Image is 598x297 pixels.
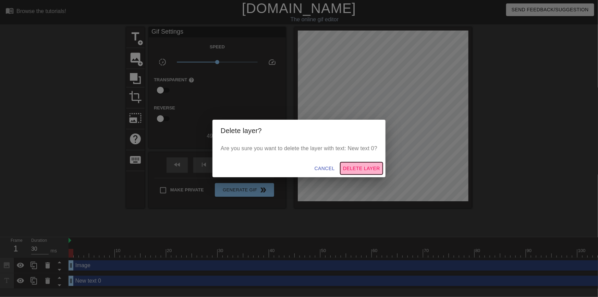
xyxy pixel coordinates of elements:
[221,125,377,136] h2: Delete layer?
[312,162,338,175] button: Cancel
[343,164,380,173] span: Delete Layer
[315,164,335,173] span: Cancel
[340,162,383,175] button: Delete Layer
[221,144,377,153] p: Are you sure you want to delete the layer with text: New text 0?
